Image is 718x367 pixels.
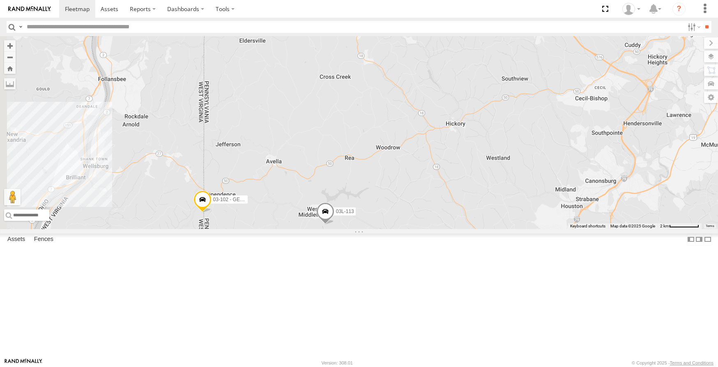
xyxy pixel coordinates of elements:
[632,360,713,365] div: © Copyright 2025 -
[704,234,712,245] label: Hide Summary Table
[4,189,21,205] button: Drag Pegman onto the map to open Street View
[610,224,655,228] span: Map data ©2025 Google
[706,225,714,228] a: Terms (opens in new tab)
[660,224,669,228] span: 2 km
[704,92,718,103] label: Map Settings
[30,234,58,245] label: Fences
[672,2,686,16] i: ?
[687,234,695,245] label: Dock Summary Table to the Left
[4,51,16,63] button: Zoom out
[4,78,16,89] label: Measure
[3,234,29,245] label: Assets
[684,21,702,33] label: Search Filter Options
[8,6,51,12] img: rand-logo.svg
[213,197,304,202] span: 03-102 - GENIE TH1544 15K Telehandler
[695,234,703,245] label: Dock Summary Table to the Right
[322,360,353,365] div: Version: 308.01
[658,223,702,229] button: Map Scale: 2 km per 69 pixels
[336,209,354,214] span: 03L-113
[570,223,605,229] button: Keyboard shortcuts
[4,63,16,74] button: Zoom Home
[4,40,16,51] button: Zoom in
[619,3,643,15] div: Will Alvis
[17,21,24,33] label: Search Query
[670,360,713,365] a: Terms and Conditions
[5,359,42,367] a: Visit our Website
